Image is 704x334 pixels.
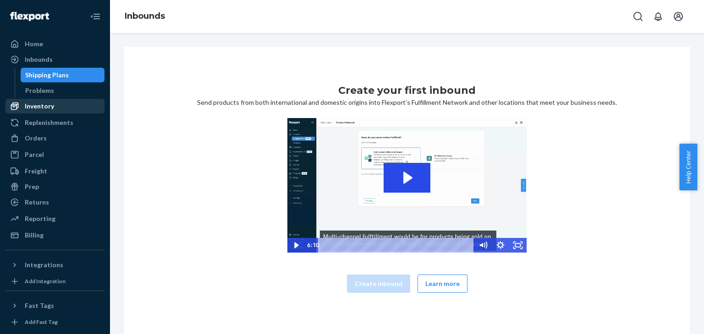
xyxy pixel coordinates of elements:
[287,238,305,253] button: Play Video
[669,7,687,26] button: Open account menu
[86,7,104,26] button: Close Navigation
[5,147,104,162] a: Parcel
[5,37,104,51] a: Home
[25,318,58,326] div: Add Fast Tag
[679,144,697,190] button: Help Center
[25,167,47,176] div: Freight
[629,7,647,26] button: Open Search Box
[25,231,44,240] div: Billing
[25,86,54,95] div: Problems
[5,164,104,178] a: Freight
[25,150,44,159] div: Parcel
[25,102,54,111] div: Inventory
[492,238,509,253] button: Show settings menu
[5,317,104,328] a: Add Fast Tag
[649,7,667,26] button: Open notifications
[25,118,73,127] div: Replenishments
[5,179,104,194] a: Prep
[125,11,165,21] a: Inbounds
[25,134,47,143] div: Orders
[25,70,69,80] div: Shipping Plans
[347,275,410,293] button: Create inbound
[25,55,53,64] div: Inbounds
[5,276,104,287] a: Add Integration
[25,198,49,207] div: Returns
[25,39,43,48] div: Home
[474,238,492,253] button: Mute
[25,277,66,285] div: Add Integration
[25,260,63,269] div: Integrations
[25,182,39,191] div: Prep
[5,131,104,145] a: Orders
[5,52,104,67] a: Inbounds
[117,3,172,30] ol: breadcrumbs
[25,301,54,310] div: Fast Tags
[338,83,476,98] h1: Create your first inbound
[21,68,105,82] a: Shipping Plans
[131,83,683,304] div: Send products from both international and domestic origins into Flexport’s Fulfillment Network an...
[418,275,467,293] button: Learn more
[324,238,470,253] div: Playbar
[21,83,105,98] a: Problems
[384,163,430,193] button: Play Video: 2023-09-11_Flexport_Inbounds_HighRes
[509,238,527,253] button: Fullscreen
[5,195,104,210] a: Returns
[5,298,104,313] button: Fast Tags
[5,99,104,113] a: Inventory
[5,228,104,242] a: Billing
[10,12,49,21] img: Flexport logo
[5,115,104,130] a: Replenishments
[5,211,104,226] a: Reporting
[25,214,55,223] div: Reporting
[5,258,104,272] button: Integrations
[287,118,527,253] img: Video Thumbnail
